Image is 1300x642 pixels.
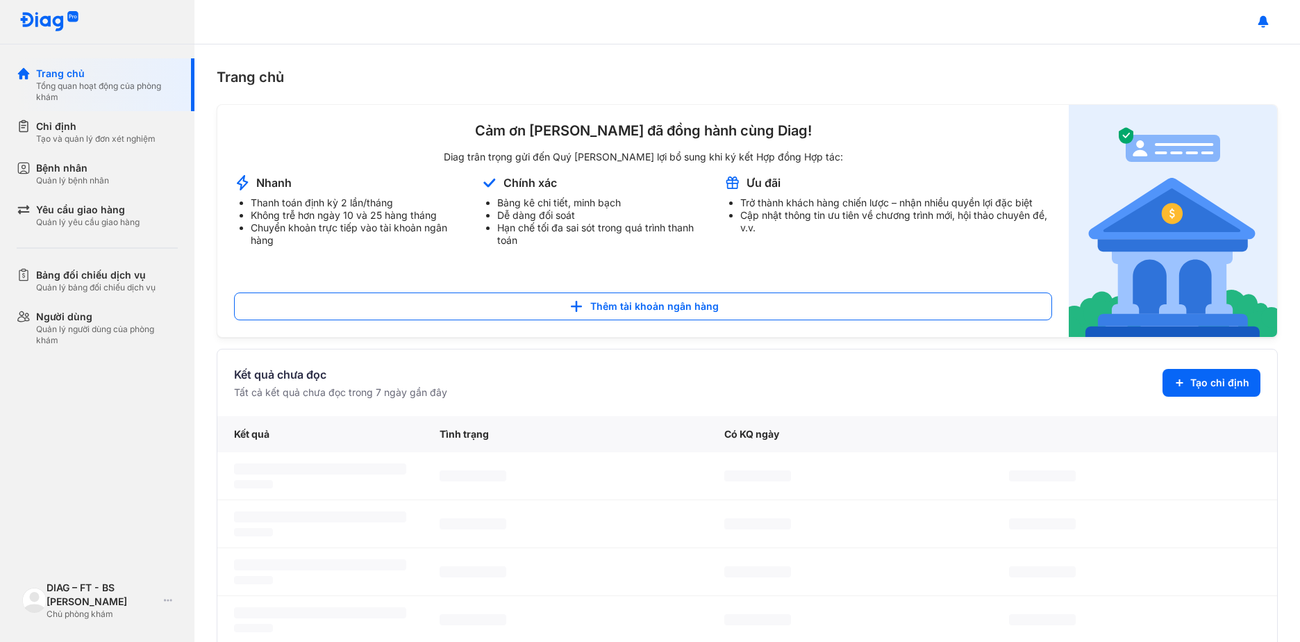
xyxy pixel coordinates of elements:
div: Trang chủ [217,67,1278,88]
div: Diag trân trọng gửi đến Quý [PERSON_NAME] lợi bổ sung khi ký kết Hợp đồng Hợp tác: [234,151,1052,163]
div: Quản lý bảng đối chiếu dịch vụ [36,282,156,293]
span: ‌ [724,470,791,481]
div: Người dùng [36,310,178,324]
img: account-announcement [234,174,251,191]
span: ‌ [234,463,406,475]
div: Cảm ơn [PERSON_NAME] đã đồng hành cùng Diag! [234,122,1052,140]
div: Kết quả [217,416,423,452]
li: Dễ dàng đối soát [497,209,708,222]
span: ‌ [1009,614,1076,625]
div: Nhanh [256,175,292,190]
img: logo [22,588,47,612]
div: Trang chủ [36,67,178,81]
li: Không trễ hơn ngày 10 và 25 hàng tháng [251,209,464,222]
div: Chỉ định [36,120,156,133]
span: ‌ [724,566,791,577]
span: ‌ [1009,470,1076,481]
li: Cập nhật thông tin ưu tiên về chương trình mới, hội thảo chuyên đề, v.v. [740,209,1052,234]
div: Quản lý bệnh nhân [36,175,109,186]
div: Tất cả kết quả chưa đọc trong 7 ngày gần đây [234,386,447,400]
div: Yêu cầu giao hàng [36,203,140,217]
li: Chuyển khoản trực tiếp vào tài khoản ngân hàng [251,222,464,247]
span: ‌ [234,480,273,488]
span: ‌ [724,518,791,529]
span: ‌ [440,566,506,577]
img: logo [19,11,79,33]
div: Bệnh nhân [36,161,109,175]
div: Quản lý người dùng của phòng khám [36,324,178,346]
div: Chủ phòng khám [47,609,158,620]
img: account-announcement [481,174,498,191]
span: ‌ [234,607,406,618]
span: ‌ [234,511,406,522]
img: account-announcement [724,174,741,191]
span: ‌ [440,518,506,529]
div: Có KQ ngày [708,416,992,452]
span: ‌ [234,559,406,570]
span: ‌ [724,614,791,625]
li: Thanh toán định kỳ 2 lần/tháng [251,197,464,209]
span: ‌ [1009,518,1076,529]
span: ‌ [234,624,273,632]
span: ‌ [1009,566,1076,577]
span: ‌ [234,528,273,536]
span: ‌ [440,614,506,625]
div: Kết quả chưa đọc [234,366,447,383]
img: account-announcement [1069,105,1277,337]
span: ‌ [234,576,273,584]
div: Ưu đãi [747,175,781,190]
span: ‌ [440,470,506,481]
button: Tạo chỉ định [1162,369,1260,397]
li: Trở thành khách hàng chiến lược – nhận nhiều quyền lợi đặc biệt [740,197,1052,209]
span: Tạo chỉ định [1190,376,1249,390]
li: Bảng kê chi tiết, minh bạch [497,197,708,209]
button: Thêm tài khoản ngân hàng [234,293,1052,320]
div: Chính xác [503,175,557,190]
div: DIAG – FT - BS [PERSON_NAME] [47,581,158,609]
div: Quản lý yêu cầu giao hàng [36,217,140,228]
li: Hạn chế tối đa sai sót trong quá trình thanh toán [497,222,708,247]
div: Tình trạng [423,416,708,452]
div: Tạo và quản lý đơn xét nghiệm [36,133,156,145]
div: Bảng đối chiếu dịch vụ [36,268,156,282]
div: Tổng quan hoạt động của phòng khám [36,81,178,103]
